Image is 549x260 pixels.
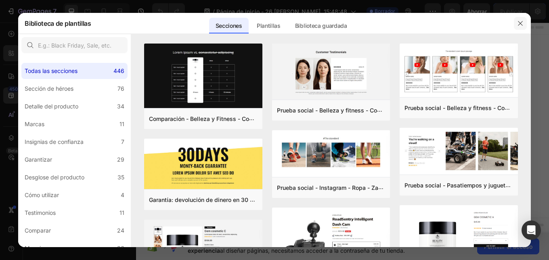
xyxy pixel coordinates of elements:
img: sp13.png [400,128,518,174]
font: 4 [121,191,124,198]
font: Prueba social - Instagram - Ropa - Zapatos - Estilo 30 [277,183,423,191]
img: sp30.png [272,130,390,174]
font: 34 [117,103,124,110]
font: Secciones [216,22,242,29]
font: Prueba social - Belleza y fitness - Cosmética - Estilo 16 [277,106,427,114]
img: g30.png [144,139,262,191]
font: 11 [119,121,124,127]
font: Biblioteca de plantillas [25,19,91,27]
font: Marcas [25,121,44,127]
font: Prueba social - Pasatiempos y juguetes - Estilo 13 [404,181,540,189]
font: 446 [113,67,124,74]
button: Add sections [184,144,239,160]
font: 36 [117,245,124,252]
div: Start with Sections from sidebar [193,128,291,137]
font: Cómo utilizar [25,191,59,198]
font: Sección de héroes [25,85,73,92]
font: Todas las secciones [25,67,78,74]
input: E.g.: Black Friday, Sale, etc. [21,37,128,53]
font: 29 [117,156,124,163]
font: 35 [117,174,124,181]
div: Abrir Intercom Messenger [522,220,541,240]
div: Start with Generating from URL or image [188,189,297,196]
img: sp16.png [272,44,390,101]
button: Add elements [244,144,301,160]
font: Manojo [25,245,44,252]
font: Detalle del producto [25,103,78,110]
font: Desglose del producto [25,174,84,181]
font: Comparar [25,227,51,234]
img: sp8.png [400,44,518,99]
font: Garantía: devolución de dinero en 30 días [149,196,262,204]
font: Comparación - Belleza y Fitness - Cosmética - Ingredientes - Estilo 19 [149,114,338,122]
font: Garantizar [25,156,52,163]
font: 11 [119,209,124,216]
font: 24 [117,227,124,234]
font: Insignias de confianza [25,138,84,145]
font: 76 [117,85,124,92]
font: Testimonios [25,209,56,216]
font: Plantillas [257,22,281,29]
font: 7 [121,138,124,145]
font: Biblioteca guardada [295,22,347,29]
img: c19.png [144,44,262,110]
